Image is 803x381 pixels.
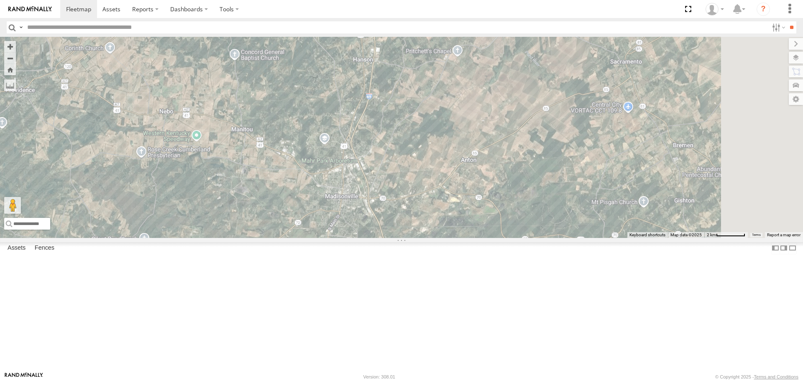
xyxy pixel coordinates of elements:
div: © Copyright 2025 - [715,374,798,379]
a: Visit our Website [5,373,43,381]
label: Dock Summary Table to the Right [780,242,788,254]
label: Hide Summary Table [788,242,797,254]
button: Zoom Home [4,64,16,75]
a: Terms and Conditions [754,374,798,379]
div: Version: 308.01 [363,374,395,379]
button: Drag Pegman onto the map to open Street View [4,197,21,214]
label: Assets [3,243,30,254]
i: ? [757,3,770,16]
label: Search Query [18,21,24,33]
label: Fences [31,243,59,254]
a: Report a map error [767,233,800,237]
label: Search Filter Options [769,21,787,33]
button: Map Scale: 2 km per 66 pixels [704,232,748,238]
img: rand-logo.svg [8,6,52,12]
button: Zoom in [4,41,16,52]
div: Nathan Stone [703,3,727,15]
button: Zoom out [4,52,16,64]
span: Map data ©2025 [670,233,702,237]
label: Dock Summary Table to the Left [771,242,780,254]
label: Measure [4,79,16,91]
span: 2 km [707,233,716,237]
label: Map Settings [789,93,803,105]
a: Terms (opens in new tab) [752,233,761,236]
button: Keyboard shortcuts [629,232,665,238]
